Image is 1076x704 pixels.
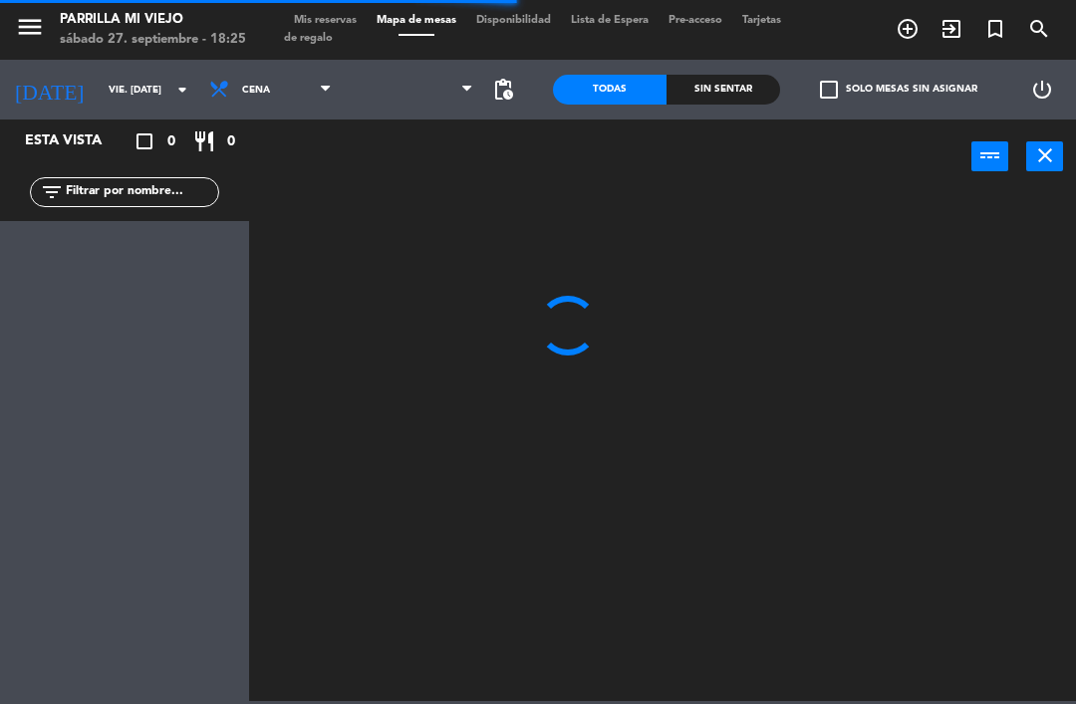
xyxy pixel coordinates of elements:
[561,15,659,26] span: Lista de Espera
[1033,143,1057,167] i: close
[667,75,780,105] div: Sin sentar
[242,85,270,96] span: Cena
[896,17,920,41] i: add_circle_outline
[1017,12,1061,46] span: BUSCAR
[167,130,175,153] span: 0
[60,30,246,50] div: sábado 27. septiembre - 18:25
[284,15,367,26] span: Mis reservas
[1026,141,1063,171] button: close
[886,12,930,46] span: RESERVAR MESA
[973,12,1017,46] span: Reserva especial
[491,78,515,102] span: pending_actions
[64,181,218,203] input: Filtrar por nombre...
[10,129,143,153] div: Esta vista
[659,15,732,26] span: Pre-acceso
[940,17,963,41] i: exit_to_app
[820,81,838,99] span: check_box_outline_blank
[971,141,1008,171] button: power_input
[983,17,1007,41] i: turned_in_not
[1027,17,1051,41] i: search
[930,12,973,46] span: WALK IN
[367,15,466,26] span: Mapa de mesas
[133,129,156,153] i: crop_square
[15,12,45,49] button: menu
[15,12,45,42] i: menu
[192,129,216,153] i: restaurant
[1030,78,1054,102] i: power_settings_new
[170,78,194,102] i: arrow_drop_down
[227,130,235,153] span: 0
[40,180,64,204] i: filter_list
[553,75,667,105] div: Todas
[466,15,561,26] span: Disponibilidad
[978,143,1002,167] i: power_input
[820,81,977,99] label: Solo mesas sin asignar
[60,10,246,30] div: Parrilla Mi Viejo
